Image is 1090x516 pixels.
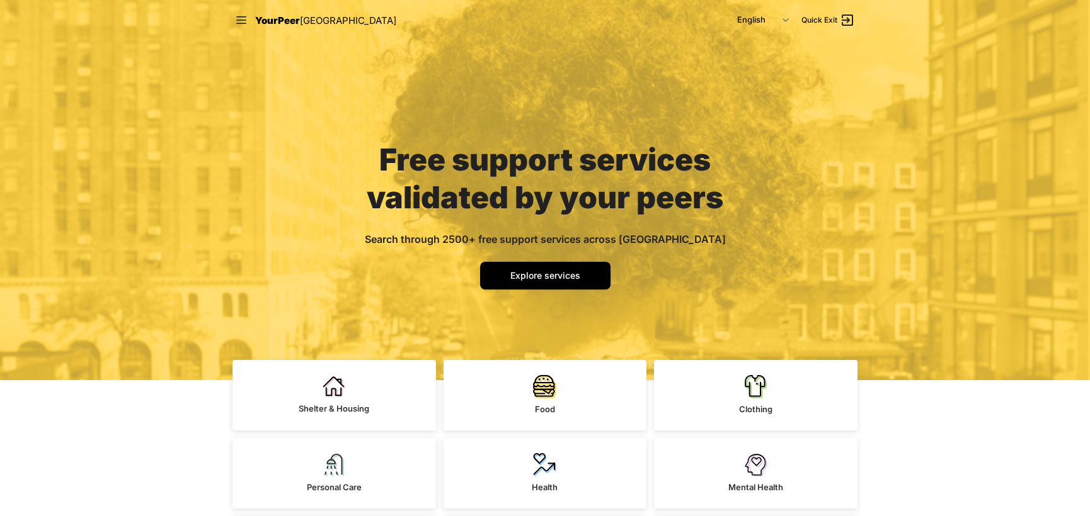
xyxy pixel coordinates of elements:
a: Quick Exit [801,13,855,28]
a: YourPeer[GEOGRAPHIC_DATA] [255,13,396,28]
span: Clothing [739,404,772,414]
a: Personal Care [232,438,436,508]
a: Clothing [654,360,858,430]
a: Food [444,360,647,430]
a: Health [444,438,647,508]
span: YourPeer [255,14,300,26]
span: [GEOGRAPHIC_DATA] [300,14,396,26]
span: Food [535,404,555,414]
span: Health [532,482,558,492]
a: Explore services [480,262,611,289]
span: Personal Care [307,482,362,492]
a: Mental Health [654,438,858,508]
span: Mental Health [728,482,783,492]
span: Free support services validated by your peers [367,141,723,216]
span: Shelter & Housing [299,403,369,413]
span: Search through 2500+ free support services across [GEOGRAPHIC_DATA] [365,233,726,245]
a: Shelter & Housing [232,360,436,430]
span: Explore services [510,270,580,281]
span: Quick Exit [801,15,837,25]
